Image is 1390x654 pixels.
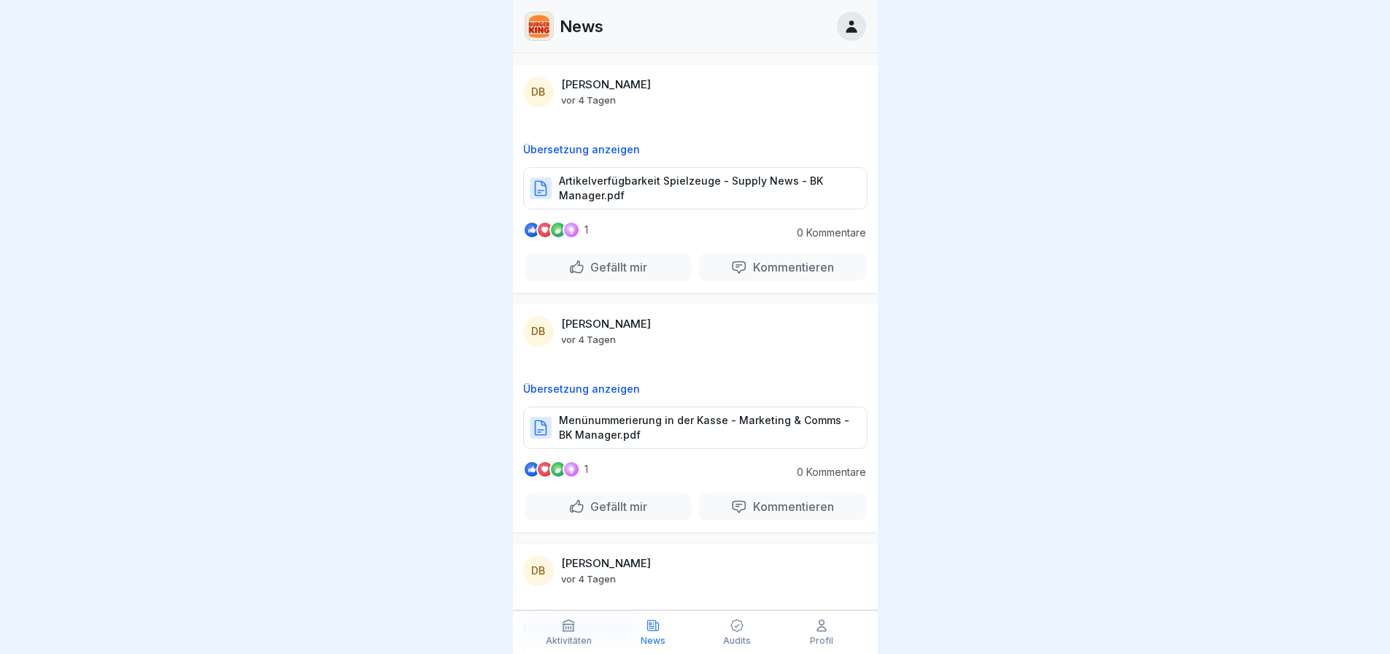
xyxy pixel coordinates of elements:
[584,224,588,236] p: 1
[546,636,592,646] p: Aktivitäten
[559,413,852,442] p: Menünummerierung in der Kasse - Marketing & Comms - BK Manager.pdf
[523,77,554,107] div: DB
[560,17,603,36] p: News
[525,12,553,40] img: w2f18lwxr3adf3talrpwf6id.png
[559,174,852,203] p: Artikelverfügbarkeit Spielzeuge - Supply News - BK Manager.pdf
[523,427,868,442] a: Menünummerierung in der Kasse - Marketing & Comms - BK Manager.pdf
[584,463,588,475] p: 1
[523,144,868,155] p: Übersetzung anzeigen
[561,557,651,570] p: [PERSON_NAME]
[523,555,554,586] div: DB
[747,260,834,274] p: Kommentieren
[561,334,616,345] p: vor 4 Tagen
[723,636,751,646] p: Audits
[561,78,651,91] p: [PERSON_NAME]
[523,188,868,202] a: Artikelverfügbarkeit Spielzeuge - Supply News - BK Manager.pdf
[641,636,665,646] p: News
[523,316,554,347] div: DB
[786,227,866,239] p: 0 Kommentare
[523,383,868,395] p: Übersetzung anzeigen
[747,499,834,514] p: Kommentieren
[561,94,616,106] p: vor 4 Tagen
[561,573,616,585] p: vor 4 Tagen
[584,499,647,514] p: Gefällt mir
[561,318,651,331] p: [PERSON_NAME]
[786,466,866,478] p: 0 Kommentare
[584,260,647,274] p: Gefällt mir
[810,636,833,646] p: Profil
